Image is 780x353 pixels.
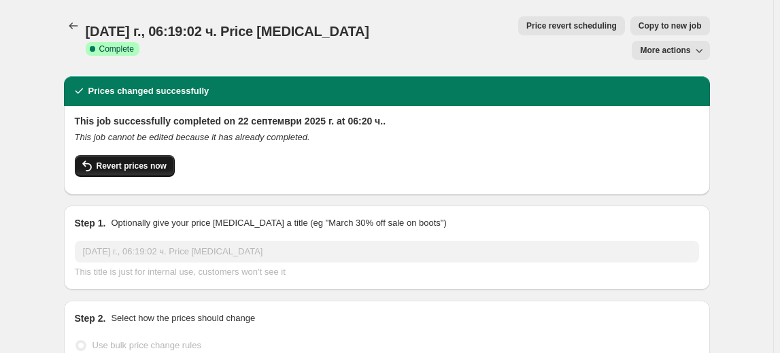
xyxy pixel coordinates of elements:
[518,16,625,35] button: Price revert scheduling
[75,216,106,230] h2: Step 1.
[639,20,702,31] span: Copy to new job
[640,45,690,56] span: More actions
[99,44,134,54] span: Complete
[75,114,699,128] h2: This job successfully completed on 22 септември 2025 г. at 06:20 ч..
[88,84,209,98] h2: Prices changed successfully
[75,132,310,142] i: This job cannot be edited because it has already completed.
[111,216,446,230] p: Optionally give your price [MEDICAL_DATA] a title (eg "March 30% off sale on boots")
[97,161,167,171] span: Revert prices now
[632,41,709,60] button: More actions
[111,312,255,325] p: Select how the prices should change
[630,16,710,35] button: Copy to new job
[64,16,83,35] button: Price change jobs
[75,155,175,177] button: Revert prices now
[75,241,699,263] input: 30% off holiday sale
[526,20,617,31] span: Price revert scheduling
[92,340,201,350] span: Use bulk price change rules
[75,267,286,277] span: This title is just for internal use, customers won't see it
[75,312,106,325] h2: Step 2.
[86,24,369,39] span: [DATE] г., 06:19:02 ч. Price [MEDICAL_DATA]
